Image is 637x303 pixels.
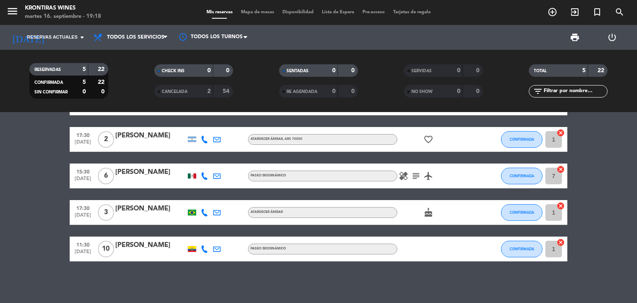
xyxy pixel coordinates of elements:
[83,66,86,72] strong: 5
[287,69,309,73] span: SENTADAS
[83,79,86,85] strong: 5
[115,240,186,251] div: [PERSON_NAME]
[389,10,435,15] span: Tarjetas de regalo
[607,32,617,42] i: power_settings_new
[73,139,93,149] span: [DATE]
[457,88,460,94] strong: 0
[318,10,358,15] span: Lista de Espera
[358,10,389,15] span: Pre-acceso
[510,137,534,142] span: CONFIRMADA
[411,69,432,73] span: SERVIDAS
[278,10,318,15] span: Disponibilidad
[6,5,19,17] i: menu
[98,66,106,72] strong: 22
[501,131,542,148] button: CONFIRMADA
[98,168,114,184] span: 6
[115,203,186,214] div: [PERSON_NAME]
[287,90,317,94] span: RE AGENDADA
[476,68,481,73] strong: 0
[250,247,286,250] span: Paseo Biodinámico
[207,88,211,94] strong: 2
[250,174,286,177] span: Paseo Biodinámico
[115,130,186,141] div: [PERSON_NAME]
[162,69,185,73] span: CHECK INS
[570,32,580,42] span: print
[98,79,106,85] strong: 22
[534,69,547,73] span: TOTAL
[351,68,356,73] strong: 0
[73,176,93,186] span: [DATE]
[98,204,114,221] span: 3
[223,88,231,94] strong: 54
[34,68,61,72] span: RESERVADAS
[6,28,50,46] i: [DATE]
[582,68,586,73] strong: 5
[77,32,87,42] i: arrow_drop_down
[399,171,408,181] i: healing
[423,171,433,181] i: airplanemode_active
[237,10,278,15] span: Mapa de mesas
[83,89,86,95] strong: 0
[73,203,93,213] span: 17:30
[250,137,302,141] span: Atardecer ámbar
[98,241,114,257] span: 10
[510,210,534,215] span: CONFIRMADA
[557,165,565,173] i: cancel
[73,166,93,176] span: 15:30
[510,247,534,251] span: CONFIRMADA
[73,213,93,222] span: [DATE]
[107,34,164,40] span: Todos los servicios
[423,208,433,217] i: cake
[557,238,565,247] i: cancel
[351,88,356,94] strong: 0
[570,7,580,17] i: exit_to_app
[283,137,302,141] span: , ARS 70000
[332,68,336,73] strong: 0
[207,68,211,73] strong: 0
[533,86,543,96] i: filter_list
[411,171,421,181] i: subject
[332,88,336,94] strong: 0
[27,34,78,41] span: Reservas actuales
[476,88,481,94] strong: 0
[226,68,231,73] strong: 0
[6,5,19,20] button: menu
[202,10,237,15] span: Mis reservas
[34,81,63,85] span: CONFIRMADA
[543,87,607,96] input: Filtrar por nombre...
[25,4,101,12] div: Krontiras Wines
[115,167,186,178] div: [PERSON_NAME]
[25,12,101,21] div: martes 16. septiembre - 19:18
[73,130,93,139] span: 17:30
[598,68,606,73] strong: 22
[557,129,565,137] i: cancel
[411,90,433,94] span: NO SHOW
[162,90,187,94] span: CANCELADA
[457,68,460,73] strong: 0
[501,168,542,184] button: CONFIRMADA
[592,7,602,17] i: turned_in_not
[501,241,542,257] button: CONFIRMADA
[34,90,68,94] span: SIN CONFIRMAR
[510,173,534,178] span: CONFIRMADA
[423,134,433,144] i: favorite_border
[73,239,93,249] span: 11:30
[557,202,565,210] i: cancel
[98,131,114,148] span: 2
[501,204,542,221] button: CONFIRMADA
[547,7,557,17] i: add_circle_outline
[250,210,283,214] span: Atardecer ámbar
[101,89,106,95] strong: 0
[593,25,631,50] div: LOG OUT
[615,7,625,17] i: search
[73,249,93,259] span: [DATE]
